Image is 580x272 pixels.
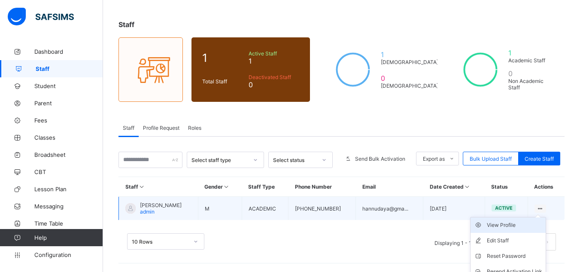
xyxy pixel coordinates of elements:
span: Classes [34,134,103,141]
span: Non Academic Staff [508,78,554,91]
span: Fees [34,117,103,124]
span: 1 [508,49,554,57]
i: Sort in Ascending Order [464,183,471,190]
th: Phone Number [288,177,356,197]
span: Broadsheet [34,151,103,158]
th: Email [356,177,423,197]
span: Deactivated Staff [249,74,300,80]
td: M [198,197,242,220]
li: Displaying 1 - 1 out of 1 [428,233,497,251]
span: Messaging [34,203,103,210]
span: Staff [123,125,134,131]
span: 1 [202,51,244,64]
img: safsims [8,8,74,26]
th: Actions [528,177,565,197]
span: Configuration [34,251,103,258]
div: 10 Rows [132,238,188,245]
span: Export as [423,156,445,162]
span: Time Table [34,220,103,227]
th: Staff [119,177,198,197]
td: ACADEMIC [242,197,288,220]
span: Parent [34,100,103,107]
div: Select status [273,157,317,163]
div: Total Staff [200,76,246,87]
span: Active Staff [249,50,300,57]
span: Dashboard [34,48,103,55]
span: Bulk Upload Staff [470,156,512,162]
span: Student [34,83,103,89]
div: Select staff type [191,157,248,163]
span: Send Bulk Activation [355,156,405,162]
span: 1 [249,57,300,65]
i: Sort in Ascending Order [138,183,146,190]
td: hannudaya@gma... [356,197,423,220]
span: Help [34,234,103,241]
th: Staff Type [242,177,288,197]
th: Gender [198,177,242,197]
button: next page [539,233,556,251]
span: 0 [508,69,554,78]
span: CBT [34,168,103,175]
span: Lesson Plan [34,186,103,193]
span: Roles [188,125,201,131]
span: Staff [36,65,103,72]
div: View Profile [487,221,542,229]
span: 1 [381,50,438,59]
span: Academic Staff [508,57,554,64]
span: active [495,205,513,211]
td: [PHONE_NUMBER] [288,197,356,220]
span: Profile Request [143,125,179,131]
span: [PERSON_NAME] [140,202,182,208]
span: [DEMOGRAPHIC_DATA] [381,83,438,89]
div: Reset Password [487,252,542,260]
i: Sort in Ascending Order [223,183,230,190]
span: Staff [118,20,134,29]
div: Edit Staff [487,236,542,245]
th: Status [485,177,528,197]
span: 0 [249,80,300,89]
span: [DEMOGRAPHIC_DATA] [381,59,438,65]
td: [DATE] [423,197,485,220]
span: 0 [381,74,438,83]
th: Date Created [423,177,485,197]
span: Create Staff [525,156,554,162]
li: 下一页 [539,233,556,251]
span: admin [140,208,155,215]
